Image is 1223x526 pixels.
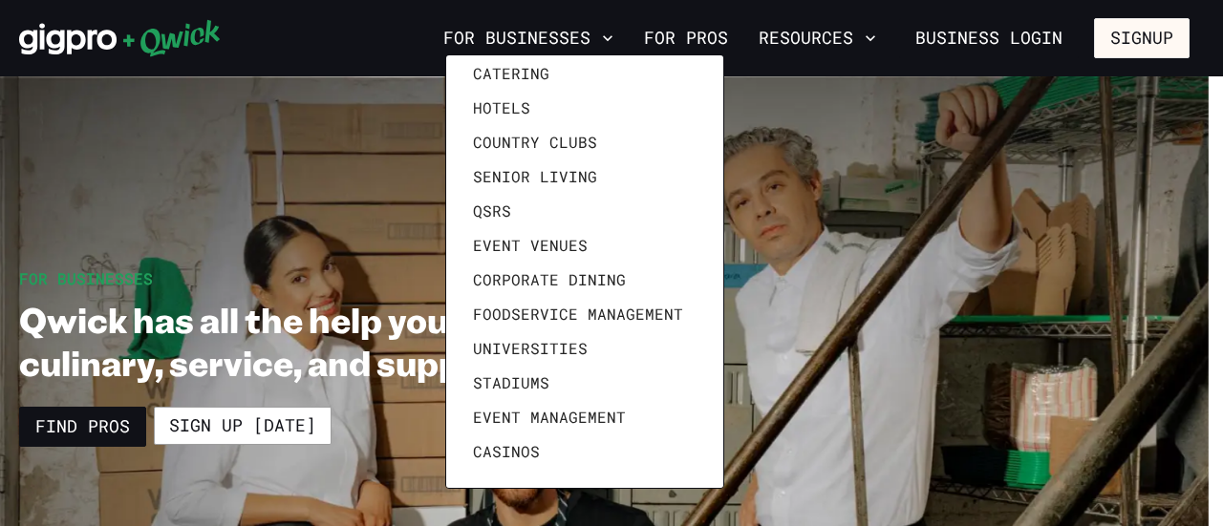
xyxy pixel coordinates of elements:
span: Hotels [473,98,530,117]
span: Universities [473,339,588,358]
span: Stadiums [473,373,549,392]
span: Casinos [473,442,540,461]
span: Corporate Dining [473,270,626,289]
span: Country Clubs [473,133,597,152]
span: Foodservice Management [473,305,683,324]
span: Event Venues [473,236,588,255]
span: QSRs [473,201,511,221]
span: Catering [473,64,549,83]
span: Event Management [473,408,626,427]
span: Senior Living [473,167,597,186]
